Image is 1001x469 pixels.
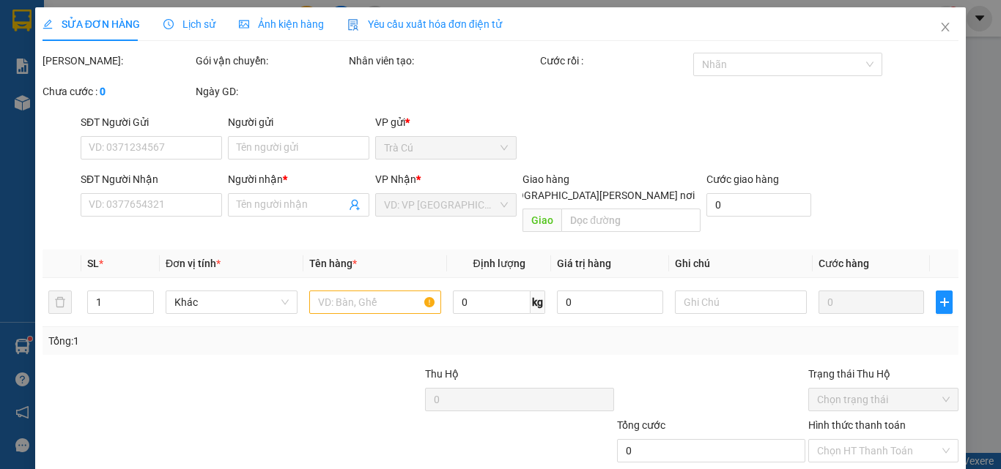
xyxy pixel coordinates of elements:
img: icon [347,19,359,31]
div: Người gửi [228,114,369,130]
span: Lịch sử [163,18,215,30]
span: SỬA ĐƠN HÀNG [43,18,140,30]
span: Khác [174,291,289,313]
span: clock-circle [163,19,174,29]
input: Cước giao hàng [706,193,811,217]
input: 0 [819,290,924,314]
span: Ảnh kiện hàng [239,18,324,30]
div: 0283510076 [95,63,244,83]
span: CR : [11,94,34,109]
div: SĐT Người Nhận [81,171,222,187]
span: Đơn vị tính [166,258,221,269]
span: Giao hàng [522,173,569,185]
div: VP gửi [375,114,517,130]
div: Cước rồi : [540,53,690,69]
input: Ghi Chú [675,290,807,314]
span: [GEOGRAPHIC_DATA][PERSON_NAME] nơi [495,187,701,203]
button: Close [925,7,966,48]
span: Thu Hộ [425,368,459,380]
span: VP Nhận [375,173,416,185]
span: Gửi: [12,14,35,29]
input: VD: Bàn, Ghế [309,290,441,314]
span: Giá trị hàng [557,258,611,269]
div: Trạng thái Thu Hộ [808,366,958,382]
span: Chọn trạng thái [817,389,950,410]
div: Gói vận chuyển: [196,53,346,69]
div: LABO ASIA [95,45,244,63]
div: [PERSON_NAME]: [43,53,193,69]
span: plus [937,296,952,308]
div: Trà Cú [12,12,85,30]
div: Ngày GD: [196,83,346,100]
span: Trà Cú [384,137,508,159]
div: Tổng: 1 [48,333,388,349]
span: Tên hàng [309,258,357,269]
span: kg [531,290,545,314]
button: delete [48,290,72,314]
span: Định lượng [473,258,525,269]
div: Chưa cước : [43,83,193,100]
input: Dọc đường [561,209,701,232]
span: Yêu cầu xuất hóa đơn điện tử [347,18,502,30]
span: user-add [349,199,361,211]
span: edit [43,19,53,29]
span: Tổng cước [617,419,665,431]
span: SL [87,258,99,269]
span: close [939,21,951,33]
div: SĐT Người Gửi [81,114,222,130]
b: 0 [100,86,106,97]
span: Cước hàng [819,258,869,269]
label: Cước giao hàng [706,173,779,185]
span: Giao [522,209,561,232]
span: picture [239,19,249,29]
div: 20.000 [11,92,87,110]
div: [GEOGRAPHIC_DATA] [95,12,244,45]
div: Nhân viên tạo: [349,53,537,69]
th: Ghi chú [669,249,813,278]
span: Nhận: [95,12,130,28]
label: Hình thức thanh toán [808,419,906,431]
button: plus [936,290,953,314]
div: Người nhận [228,171,369,187]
